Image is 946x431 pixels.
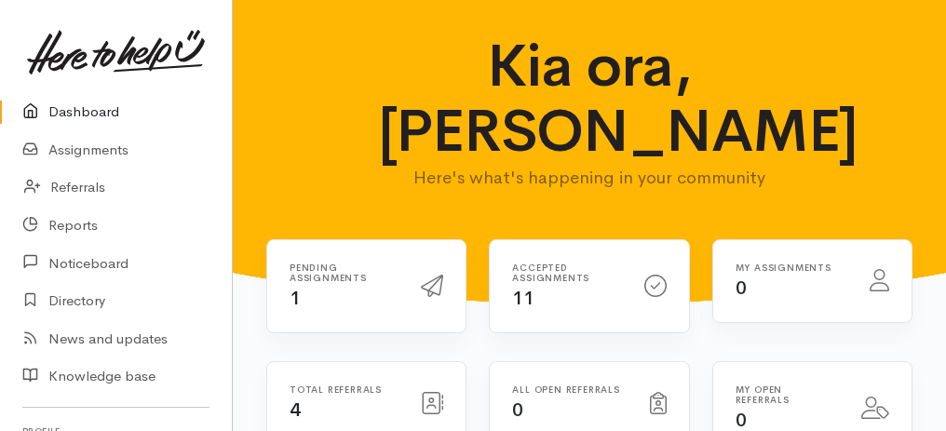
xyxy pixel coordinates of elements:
h6: My open referrals [736,384,839,405]
span: 1 [290,287,301,310]
h6: My assignments [736,263,847,273]
h1: Kia ora, [PERSON_NAME] [378,34,802,165]
span: 0 [512,398,523,422]
p: Here's what's happening in your community [378,165,802,191]
span: 0 [736,276,747,300]
h6: Total referrals [290,384,399,395]
h6: Accepted assignments [512,263,621,283]
span: 4 [290,398,301,422]
span: 11 [512,287,534,310]
h6: Pending assignments [290,263,399,283]
h6: All open referrals [512,384,627,395]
